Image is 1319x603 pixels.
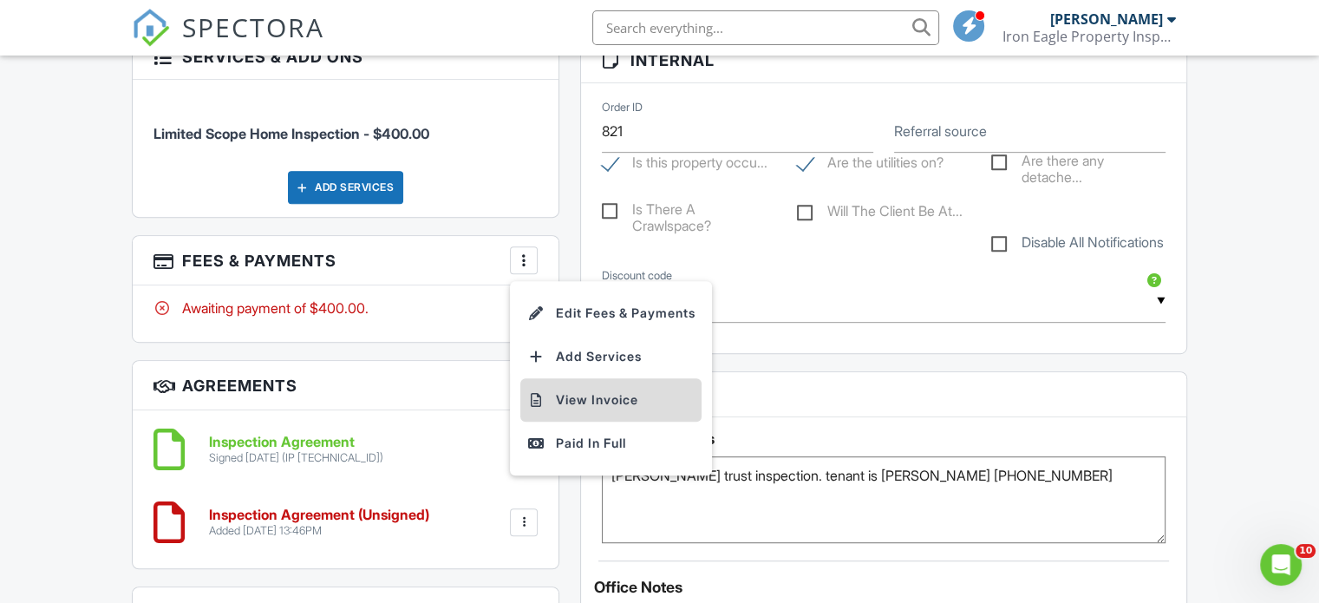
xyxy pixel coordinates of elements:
[581,38,1186,83] h3: Internal
[153,298,538,318] div: Awaiting payment of $400.00.
[133,361,558,410] h3: Agreements
[133,236,558,285] h3: Fees & Payments
[209,451,383,465] div: Signed [DATE] (IP [TECHNICAL_ID])
[132,23,324,60] a: SPECTORA
[153,93,538,157] li: Service: Limited Scope Home Inspection
[1260,544,1302,586] iframe: Intercom live chat
[209,435,383,465] a: Inspection Agreement Signed [DATE] (IP [TECHNICAL_ID])
[602,100,643,115] label: Order ID
[209,508,429,523] h6: Inspection Agreement (Unsigned)
[288,171,403,204] div: Add Services
[1296,544,1316,558] span: 10
[797,203,963,225] label: Will The Client Be Attending The Walk-through?
[1002,28,1176,45] div: Iron Eagle Property Inspections
[133,35,558,80] h3: Services & Add ons
[602,456,1166,543] textarea: [PERSON_NAME] trust inspection. tenant is [PERSON_NAME] [PHONE_NUMBER]
[182,9,324,45] span: SPECTORA
[209,435,383,450] h6: Inspection Agreement
[1050,10,1163,28] div: [PERSON_NAME]
[991,153,1166,174] label: Are there any detached structures (barn, shop, detached garage) that you would like inspected?
[581,372,1186,417] h3: Notes
[894,121,987,141] label: Referral source
[594,579,1173,596] div: Office Notes
[209,508,429,538] a: Inspection Agreement (Unsigned) Added [DATE] 13:46PM
[153,125,429,142] span: Limited Scope Home Inspection - $400.00
[602,154,767,176] label: Is this property occupied?
[602,268,672,284] label: Discount code
[991,234,1164,256] label: Disable All Notifications
[132,9,170,47] img: The Best Home Inspection Software - Spectora
[797,154,944,176] label: Are the utilities on?
[592,10,939,45] input: Search everything...
[602,430,1166,448] h5: Inspector Notes
[209,524,429,538] div: Added [DATE] 13:46PM
[602,201,776,223] label: Is There A Crawlspace?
